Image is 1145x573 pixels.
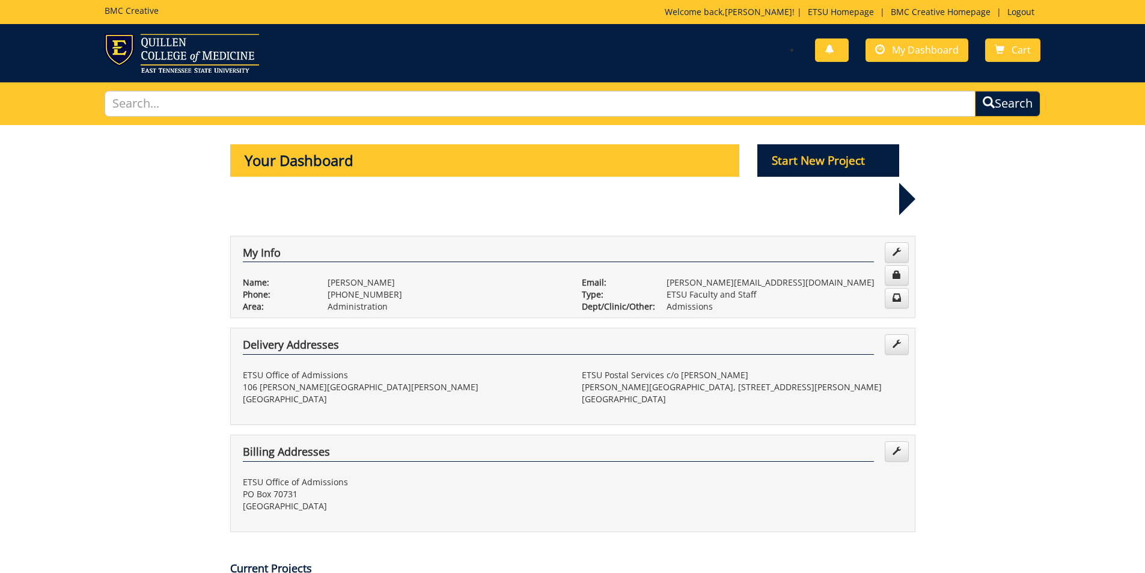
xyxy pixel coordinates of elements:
[243,289,310,301] p: Phone:
[885,242,909,263] a: Edit Info
[582,289,649,301] p: Type:
[665,6,1040,18] p: Welcome back, ! | | |
[328,301,564,313] p: Administration
[667,289,903,301] p: ETSU Faculty and Staff
[667,277,903,289] p: [PERSON_NAME][EMAIL_ADDRESS][DOMAIN_NAME]
[582,277,649,289] p: Email:
[243,446,874,462] h4: Billing Addresses
[885,6,997,17] a: BMC Creative Homepage
[243,301,310,313] p: Area:
[243,488,564,500] p: PO Box 70731
[1001,6,1040,17] a: Logout
[667,301,903,313] p: Admissions
[757,156,899,167] a: Start New Project
[243,369,564,381] p: ETSU Office of Admissions
[328,289,564,301] p: [PHONE_NUMBER]
[243,339,874,355] h4: Delivery Addresses
[243,476,564,488] p: ETSU Office of Admissions
[725,6,792,17] a: [PERSON_NAME]
[243,393,564,405] p: [GEOGRAPHIC_DATA]
[1012,43,1031,57] span: Cart
[885,441,909,462] a: Edit Addresses
[105,6,159,15] h5: BMC Creative
[230,144,740,177] p: Your Dashboard
[582,301,649,313] p: Dept/Clinic/Other:
[975,91,1040,117] button: Search
[243,500,564,512] p: [GEOGRAPHIC_DATA]
[105,91,976,117] input: Search...
[985,38,1040,62] a: Cart
[892,43,959,57] span: My Dashboard
[885,288,909,308] a: Change Communication Preferences
[243,277,310,289] p: Name:
[757,144,899,177] p: Start New Project
[866,38,968,62] a: My Dashboard
[582,381,903,393] p: [PERSON_NAME][GEOGRAPHIC_DATA], [STREET_ADDRESS][PERSON_NAME]
[243,381,564,393] p: 106 [PERSON_NAME][GEOGRAPHIC_DATA][PERSON_NAME]
[885,265,909,286] a: Change Password
[243,247,874,263] h4: My Info
[105,34,259,73] img: ETSU logo
[328,277,564,289] p: [PERSON_NAME]
[885,334,909,355] a: Edit Addresses
[802,6,880,17] a: ETSU Homepage
[582,369,903,381] p: ETSU Postal Services c/o [PERSON_NAME]
[582,393,903,405] p: [GEOGRAPHIC_DATA]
